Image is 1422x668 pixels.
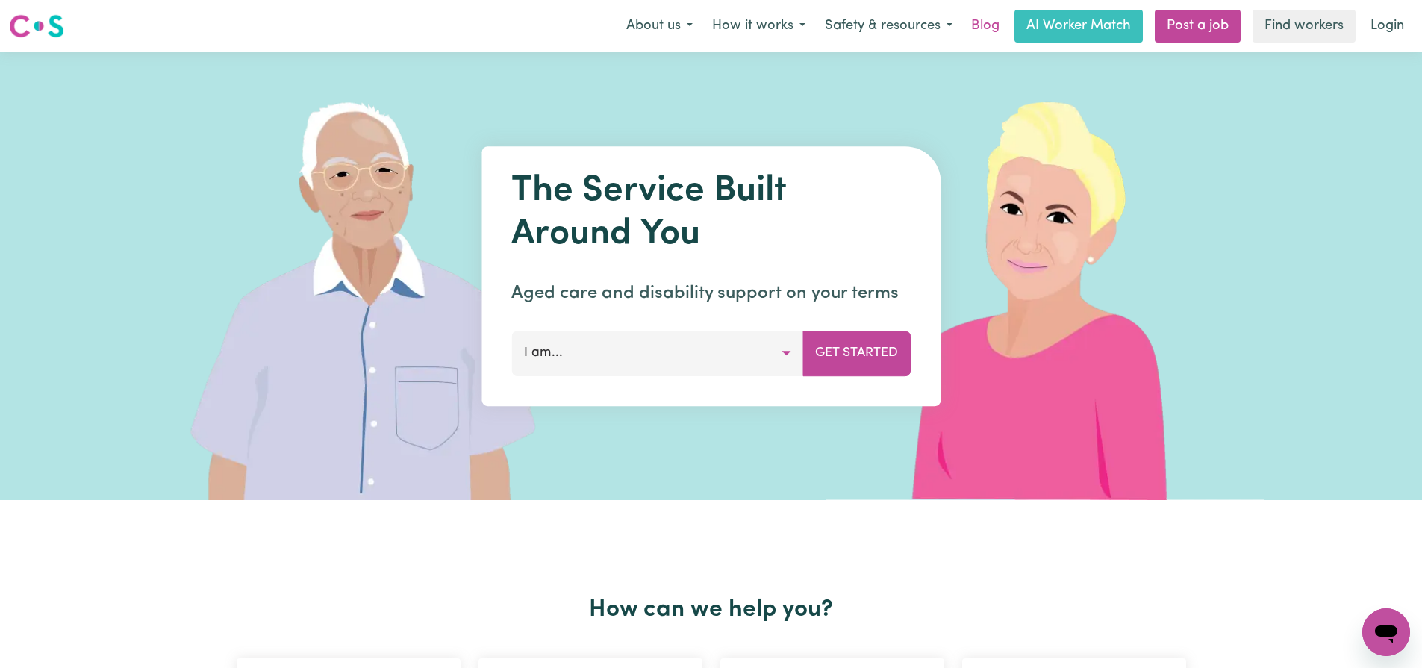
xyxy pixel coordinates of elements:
a: Blog [962,10,1008,43]
button: About us [617,10,702,42]
a: Post a job [1155,10,1241,43]
a: AI Worker Match [1014,10,1143,43]
a: Find workers [1253,10,1356,43]
h2: How can we help you? [228,596,1195,624]
a: Login [1362,10,1413,43]
button: I am... [511,331,803,375]
iframe: Button to launch messaging window [1362,608,1410,656]
a: Careseekers logo [9,9,64,43]
button: Get Started [802,331,911,375]
button: Safety & resources [815,10,962,42]
button: How it works [702,10,815,42]
h1: The Service Built Around You [511,170,911,256]
p: Aged care and disability support on your terms [511,280,911,307]
img: Careseekers logo [9,13,64,40]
